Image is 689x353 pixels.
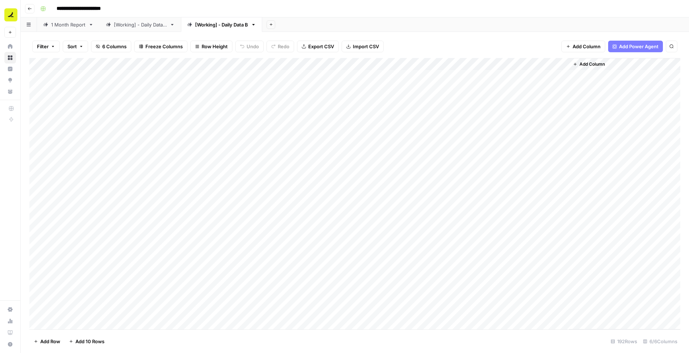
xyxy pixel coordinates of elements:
[619,43,659,50] span: Add Power Agent
[75,338,104,345] span: Add 10 Rows
[247,43,259,50] span: Undo
[342,41,384,52] button: Import CSV
[202,43,228,50] span: Row Height
[195,21,248,28] div: [Working] - Daily Data B
[37,43,49,50] span: Filter
[4,338,16,350] button: Help + Support
[573,43,601,50] span: Add Column
[640,336,680,347] div: 6/6 Columns
[579,61,605,67] span: Add Column
[4,304,16,315] a: Settings
[4,6,16,24] button: Workspace: Ramp
[100,17,181,32] a: [Working] - Daily Data A
[608,336,640,347] div: 192 Rows
[63,41,88,52] button: Sort
[40,338,60,345] span: Add Row
[353,43,379,50] span: Import CSV
[4,63,16,75] a: Insights
[267,41,294,52] button: Redo
[114,21,167,28] div: [Working] - Daily Data A
[297,41,339,52] button: Export CSV
[570,59,608,69] button: Add Column
[4,327,16,338] a: Learning Hub
[4,41,16,52] a: Home
[181,17,262,32] a: [Working] - Daily Data B
[102,43,127,50] span: 6 Columns
[65,336,109,347] button: Add 10 Rows
[134,41,187,52] button: Freeze Columns
[67,43,77,50] span: Sort
[4,74,16,86] a: Opportunities
[37,17,100,32] a: 1 Month Report
[4,8,17,21] img: Ramp Logo
[235,41,264,52] button: Undo
[190,41,232,52] button: Row Height
[32,41,60,52] button: Filter
[4,52,16,63] a: Browse
[4,315,16,327] a: Usage
[278,43,289,50] span: Redo
[51,21,86,28] div: 1 Month Report
[561,41,605,52] button: Add Column
[91,41,131,52] button: 6 Columns
[4,86,16,97] a: Your Data
[608,41,663,52] button: Add Power Agent
[29,336,65,347] button: Add Row
[308,43,334,50] span: Export CSV
[145,43,183,50] span: Freeze Columns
